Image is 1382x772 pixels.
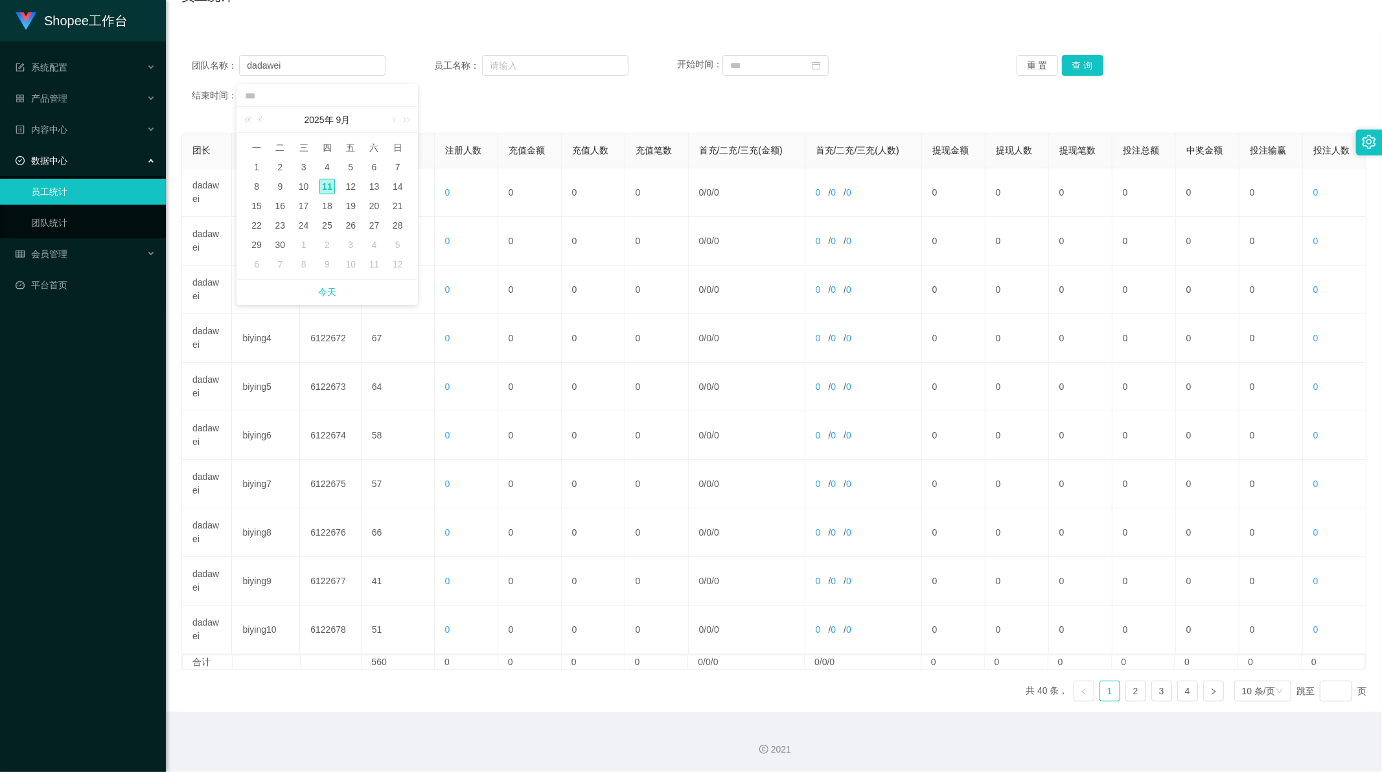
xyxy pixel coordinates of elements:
td: 0 [985,363,1049,411]
div: 7 [390,159,406,175]
span: 0 [706,381,711,392]
div: 7 [272,256,288,272]
td: 0 [1239,266,1303,314]
td: 2025年9月20日 [362,196,386,216]
span: 注册人数 [445,145,481,155]
span: 0 [706,284,711,295]
td: 6122672 [300,314,362,363]
span: 产品管理 [16,93,67,104]
div: 22 [249,218,264,233]
span: 首充/二充/三充(金额) [699,145,783,155]
td: 2025年9月26日 [339,216,362,235]
li: 4 [1177,681,1198,701]
td: 0 [498,168,562,217]
td: 0 [625,460,689,508]
div: 12 [343,179,358,194]
td: 0 [498,266,562,314]
span: 员工名称： [434,59,481,73]
span: 0 [699,430,704,440]
div: 23 [272,218,288,233]
i: 图标: check-circle-o [16,156,25,165]
span: 0 [816,236,821,246]
td: 2025年9月1日 [245,157,268,177]
td: 0 [562,411,625,460]
td: 2025年9月19日 [339,196,362,216]
td: 2025年9月16日 [268,196,292,216]
td: / / [689,168,805,217]
td: 0 [498,363,562,411]
td: 2025年9月12日 [339,177,362,196]
td: 0 [922,411,985,460]
td: 0 [1049,168,1112,217]
div: 20 [367,198,382,214]
td: 2025年10月11日 [362,255,386,274]
td: 2025年9月18日 [316,196,339,216]
td: 2025年9月22日 [245,216,268,235]
td: / / [805,266,922,314]
div: 3 [343,237,358,253]
td: dadawei [182,363,232,411]
span: 0 [1313,236,1319,246]
span: 0 [846,236,851,246]
td: 2025年10月3日 [339,235,362,255]
td: 0 [922,363,985,411]
td: / / [689,363,805,411]
td: 2025年10月12日 [386,255,409,274]
span: 0 [846,381,851,392]
a: 图标: dashboard平台首页 [16,272,155,298]
div: 2 [272,159,288,175]
td: dadawei [182,460,232,508]
td: dadawei [182,314,232,363]
span: 0 [714,430,719,440]
div: 12 [390,256,406,272]
span: 内容中心 [16,124,67,135]
td: 2025年9月8日 [245,177,268,196]
div: 17 [296,198,312,214]
td: 0 [1176,363,1239,411]
td: 0 [1112,363,1176,411]
th: 周日 [386,138,409,157]
span: 0 [1313,381,1319,392]
a: 上个月 (翻页上键) [256,107,268,133]
td: / / [689,266,805,314]
i: 图标: right [1210,688,1217,696]
span: 0 [831,333,836,343]
td: 0 [562,266,625,314]
span: 0 [816,430,821,440]
span: 0 [831,381,836,392]
td: dadawei [182,411,232,460]
td: 0 [1176,314,1239,363]
td: 0 [625,314,689,363]
td: 0 [985,411,1049,460]
input: 请输入 [239,55,386,76]
td: biying7 [232,460,300,508]
span: 0 [699,381,704,392]
td: dadawei [182,217,232,266]
i: 图标: calendar [812,61,821,70]
td: 0 [922,314,985,363]
button: 重 置 [1017,55,1058,76]
td: 0 [922,460,985,508]
i: 图标: setting [1362,135,1376,149]
span: 0 [714,381,719,392]
td: 2025年9月4日 [316,157,339,177]
div: 13 [367,179,382,194]
td: biying2 [232,217,300,266]
td: 0 [498,217,562,266]
td: 0 [1239,411,1303,460]
div: 6 [249,256,264,272]
span: 0 [714,284,719,295]
li: 下一页 [1203,681,1224,701]
i: 图标: appstore-o [16,94,25,103]
span: 开始时间： [677,60,722,70]
td: 0 [625,363,689,411]
span: 0 [445,430,450,440]
td: 0 [1049,266,1112,314]
td: 2025年9月14日 [386,177,409,196]
div: 3 [296,159,312,175]
td: 57 [362,460,435,508]
div: 4 [367,237,382,253]
span: 0 [445,187,450,198]
img: logo.9652507e.png [16,12,36,30]
a: 下一年 (Control键加右方向键) [396,107,413,133]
